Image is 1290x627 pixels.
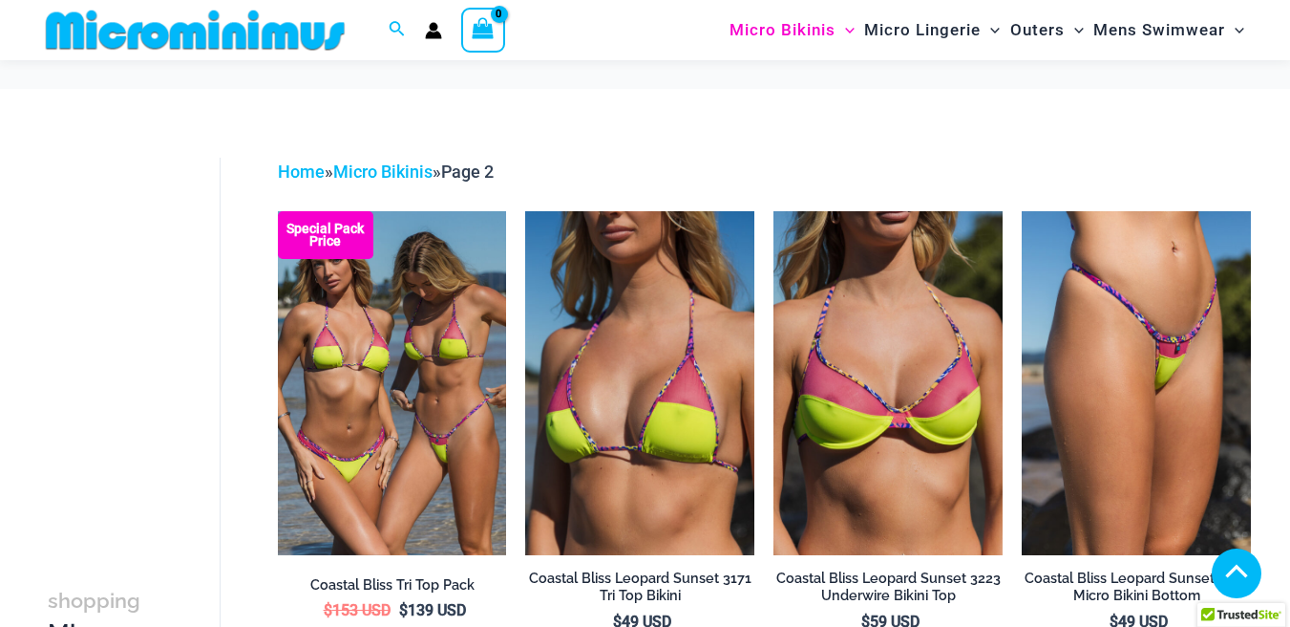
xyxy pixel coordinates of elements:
[399,601,408,619] span: $
[278,223,373,248] b: Special Pack Price
[1005,6,1089,54] a: OutersMenu ToggleMenu Toggle
[722,3,1252,57] nav: Site Navigation
[835,6,855,54] span: Menu Toggle
[333,162,433,182] a: Micro Bikinis
[1022,211,1251,555] img: Coastal Bliss Leopard Sunset 4275 Micro Bikini 01
[859,6,1005,54] a: Micro LingerieMenu ToggleMenu Toggle
[461,8,505,52] a: View Shopping Cart, empty
[525,211,754,555] img: Coastal Bliss Leopard Sunset 3171 Tri Top 01
[525,211,754,555] a: Coastal Bliss Leopard Sunset 3171 Tri Top 01Coastal Bliss Leopard Sunset 3171 Tri Top 4371 Thong ...
[773,211,1003,555] a: Coastal Bliss Leopard Sunset 3223 Underwire Top 01Coastal Bliss Leopard Sunset 3223 Underwire Top...
[981,6,1000,54] span: Menu Toggle
[48,589,140,613] span: shopping
[389,18,406,42] a: Search icon link
[1010,6,1065,54] span: Outers
[725,6,859,54] a: Micro BikinisMenu ToggleMenu Toggle
[525,570,754,605] h2: Coastal Bliss Leopard Sunset 3171 Tri Top Bikini
[773,570,1003,613] a: Coastal Bliss Leopard Sunset 3223 Underwire Bikini Top
[1022,570,1251,605] h2: Coastal Bliss Leopard Sunset 4275 Micro Bikini Bottom
[399,601,466,619] bdi: 139 USD
[1065,6,1084,54] span: Menu Toggle
[1089,6,1249,54] a: Mens SwimwearMenu ToggleMenu Toggle
[278,576,507,595] h2: Coastal Bliss Tri Top Pack
[278,576,507,601] a: Coastal Bliss Tri Top Pack
[278,211,507,555] img: Coastal Bliss Leopard Sunset Tri Top Pack
[38,9,352,52] img: MM SHOP LOGO FLAT
[324,601,332,619] span: $
[278,211,507,555] a: Coastal Bliss Leopard Sunset Tri Top Pack Coastal Bliss Leopard Sunset Tri Top Pack BCoastal Blis...
[864,6,981,54] span: Micro Lingerie
[1093,6,1225,54] span: Mens Swimwear
[441,162,494,182] span: Page 2
[425,22,442,39] a: Account icon link
[773,211,1003,555] img: Coastal Bliss Leopard Sunset 3223 Underwire Top 01
[278,162,325,182] a: Home
[773,570,1003,605] h2: Coastal Bliss Leopard Sunset 3223 Underwire Bikini Top
[1225,6,1244,54] span: Menu Toggle
[48,142,220,525] iframe: TrustedSite Certified
[324,601,391,619] bdi: 153 USD
[278,162,494,182] span: » »
[1022,570,1251,613] a: Coastal Bliss Leopard Sunset 4275 Micro Bikini Bottom
[525,570,754,613] a: Coastal Bliss Leopard Sunset 3171 Tri Top Bikini
[1022,211,1251,555] a: Coastal Bliss Leopard Sunset 4275 Micro Bikini 01Coastal Bliss Leopard Sunset 4275 Micro Bikini 0...
[730,6,835,54] span: Micro Bikinis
